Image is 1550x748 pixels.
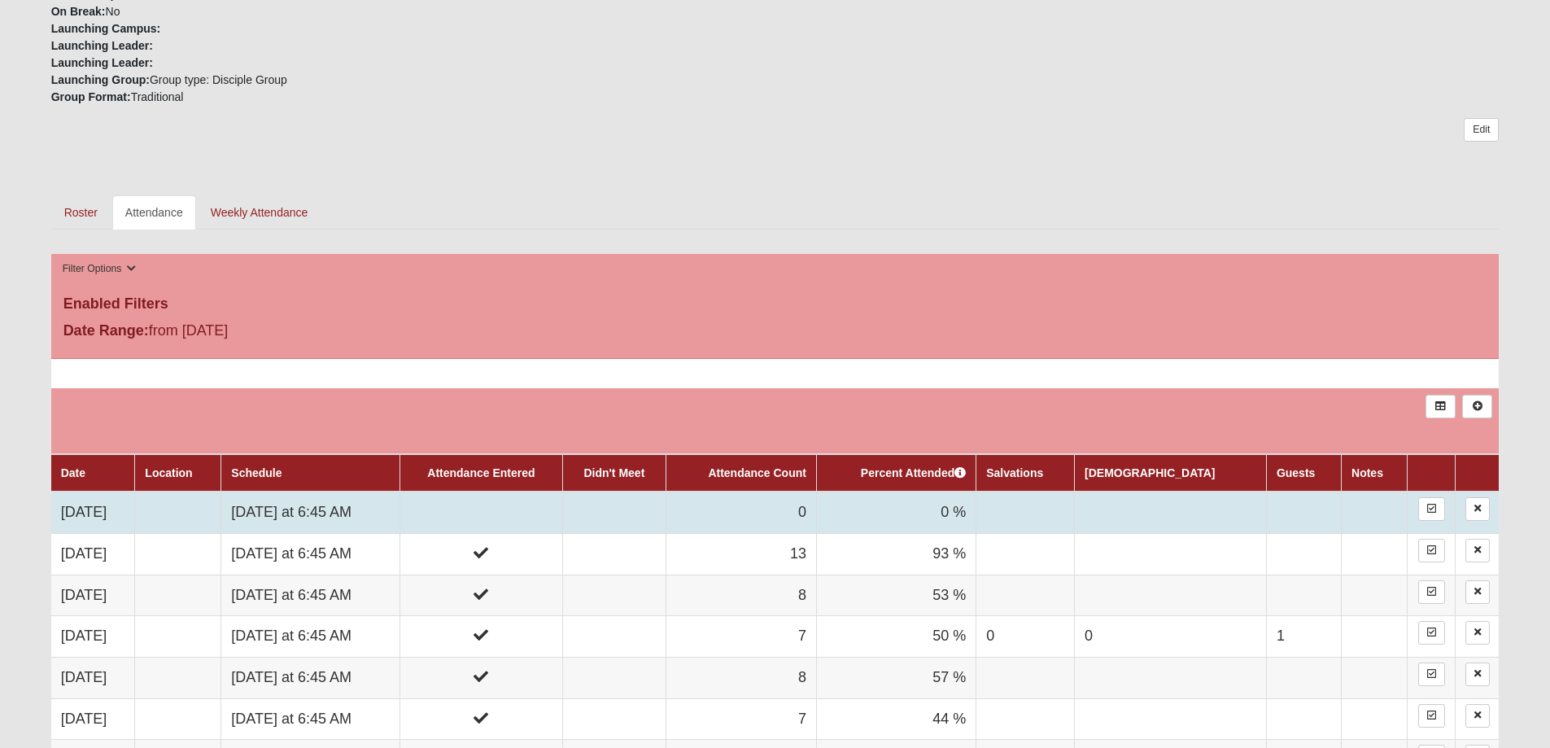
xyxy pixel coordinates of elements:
td: 0 [666,492,816,533]
td: [DATE] [51,533,135,575]
strong: Group Format: [51,90,131,103]
td: 13 [666,533,816,575]
h4: Enabled Filters [63,295,1487,313]
a: Attendance Entered [427,466,535,479]
a: Attendance [112,195,196,230]
a: Location [145,466,192,479]
td: 8 [666,575,816,616]
td: [DATE] [51,657,135,698]
td: [DATE] [51,492,135,533]
a: Enter Attendance [1418,663,1445,686]
strong: Launching Leader: [51,39,153,52]
td: 7 [666,616,816,658]
strong: On Break: [51,5,106,18]
td: 0 % [816,492,976,533]
a: Delete [1465,704,1490,728]
a: Roster [51,195,111,230]
a: Attendance Count [708,466,806,479]
a: Export to Excel [1426,395,1456,418]
a: Date [61,466,85,479]
td: 0 [1075,616,1267,658]
td: [DATE] at 6:45 AM [221,533,400,575]
strong: Launching Group: [51,73,150,86]
td: [DATE] at 6:45 AM [221,575,400,616]
a: Weekly Attendance [198,195,321,230]
th: [DEMOGRAPHIC_DATA] [1075,454,1267,492]
td: 50 % [816,616,976,658]
button: Filter Options [58,260,142,278]
th: Salvations [976,454,1075,492]
td: [DATE] at 6:45 AM [221,616,400,658]
a: Delete [1465,663,1490,686]
a: Didn't Meet [583,466,644,479]
a: Delete [1465,497,1490,521]
a: Delete [1465,539,1490,562]
a: Enter Attendance [1418,497,1445,521]
strong: Launching Leader: [51,56,153,69]
th: Guests [1266,454,1341,492]
td: [DATE] [51,616,135,658]
a: Enter Attendance [1418,704,1445,728]
a: Percent Attended [861,466,966,479]
a: Enter Attendance [1418,621,1445,645]
a: Enter Attendance [1418,580,1445,604]
td: 53 % [816,575,976,616]
a: Edit [1464,118,1499,142]
a: Delete [1465,621,1490,645]
td: 44 % [816,698,976,740]
a: Schedule [231,466,282,479]
a: Notes [1351,466,1383,479]
a: Enter Attendance [1418,539,1445,562]
strong: Launching Campus: [51,22,161,35]
a: Delete [1465,580,1490,604]
label: Date Range: [63,320,149,342]
td: [DATE] [51,575,135,616]
td: [DATE] at 6:45 AM [221,492,400,533]
div: from [DATE] [51,320,534,346]
td: [DATE] at 6:45 AM [221,698,400,740]
td: 1 [1266,616,1341,658]
td: 7 [666,698,816,740]
td: 0 [976,616,1075,658]
a: Alt+N [1462,395,1492,418]
td: [DATE] at 6:45 AM [221,657,400,698]
td: 93 % [816,533,976,575]
td: [DATE] [51,698,135,740]
td: 8 [666,657,816,698]
td: 57 % [816,657,976,698]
